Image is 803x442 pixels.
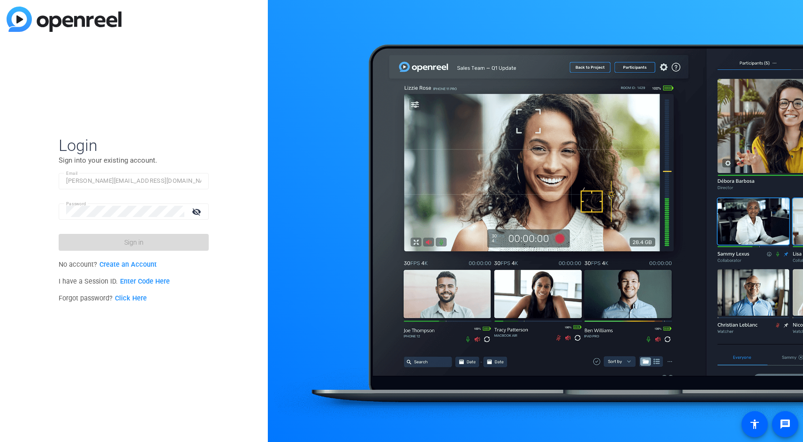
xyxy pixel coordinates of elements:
[749,419,760,430] mat-icon: accessibility
[66,175,201,187] input: Enter Email Address
[59,277,170,285] span: I have a Session ID.
[66,201,86,206] mat-label: Password
[66,171,78,176] mat-label: Email
[7,7,121,32] img: blue-gradient.svg
[120,277,170,285] a: Enter Code Here
[59,294,147,302] span: Forgot password?
[99,261,157,269] a: Create an Account
[59,135,209,155] span: Login
[186,205,209,218] mat-icon: visibility_off
[59,155,209,165] p: Sign into your existing account.
[59,261,157,269] span: No account?
[780,419,791,430] mat-icon: message
[115,294,147,302] a: Click Here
